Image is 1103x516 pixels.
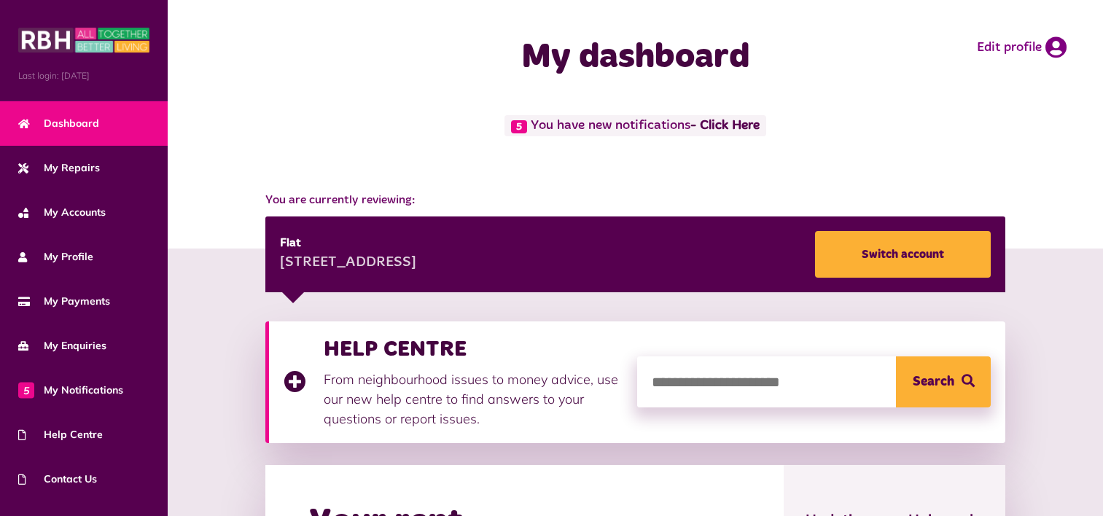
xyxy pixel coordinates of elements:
[815,231,991,278] a: Switch account
[18,116,99,131] span: Dashboard
[18,338,106,353] span: My Enquiries
[416,36,855,79] h1: My dashboard
[18,383,123,398] span: My Notifications
[18,69,149,82] span: Last login: [DATE]
[265,192,1006,209] span: You are currently reviewing:
[280,252,416,274] div: [STREET_ADDRESS]
[324,336,623,362] h3: HELP CENTRE
[18,26,149,55] img: MyRBH
[18,249,93,265] span: My Profile
[511,120,527,133] span: 5
[18,472,97,487] span: Contact Us
[18,382,34,398] span: 5
[324,370,623,429] p: From neighbourhood issues to money advice, use our new help centre to find answers to your questi...
[18,160,100,176] span: My Repairs
[18,294,110,309] span: My Payments
[280,235,416,252] div: Flat
[18,205,106,220] span: My Accounts
[18,427,103,442] span: Help Centre
[896,356,991,407] button: Search
[690,120,760,133] a: - Click Here
[504,115,765,136] span: You have new notifications
[977,36,1067,58] a: Edit profile
[913,356,954,407] span: Search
